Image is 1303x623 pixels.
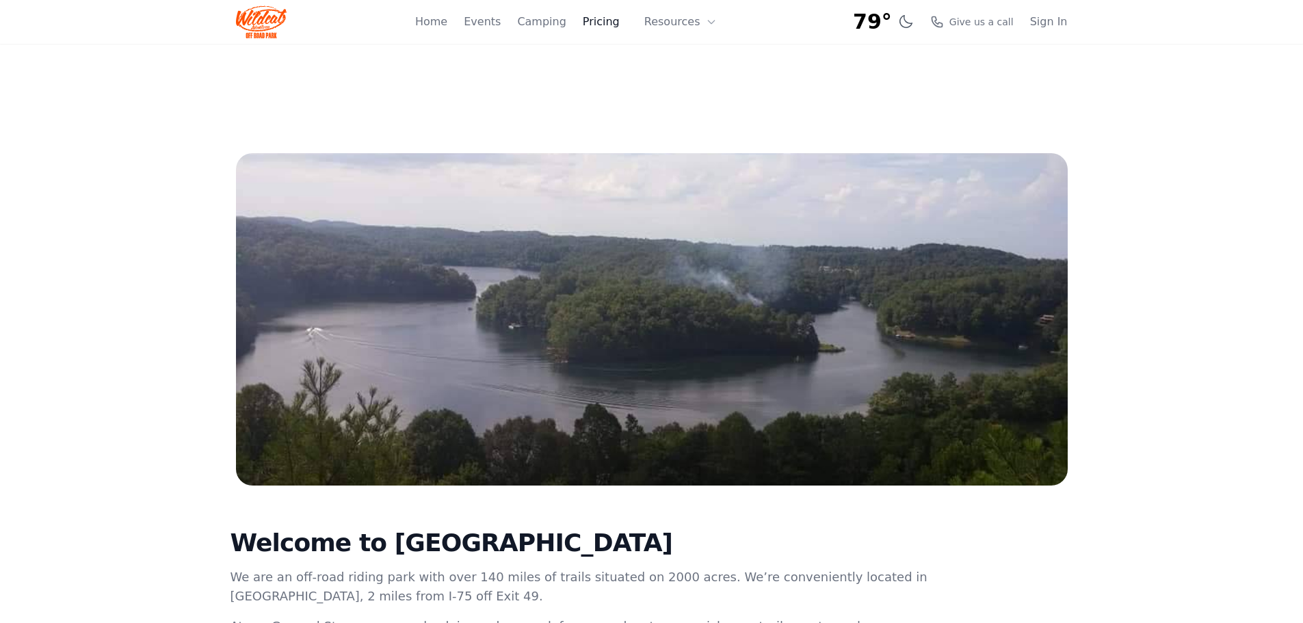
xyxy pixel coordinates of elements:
[231,529,931,557] h2: Welcome to [GEOGRAPHIC_DATA]
[853,10,892,34] span: 79°
[231,568,931,606] p: We are an off-road riding park with over 140 miles of trails situated on 2000 acres. We’re conven...
[636,8,725,36] button: Resources
[236,5,287,38] img: Wildcat Logo
[464,14,501,30] a: Events
[949,15,1014,29] span: Give us a call
[930,15,1014,29] a: Give us a call
[517,14,566,30] a: Camping
[583,14,620,30] a: Pricing
[415,14,447,30] a: Home
[1030,14,1068,30] a: Sign In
